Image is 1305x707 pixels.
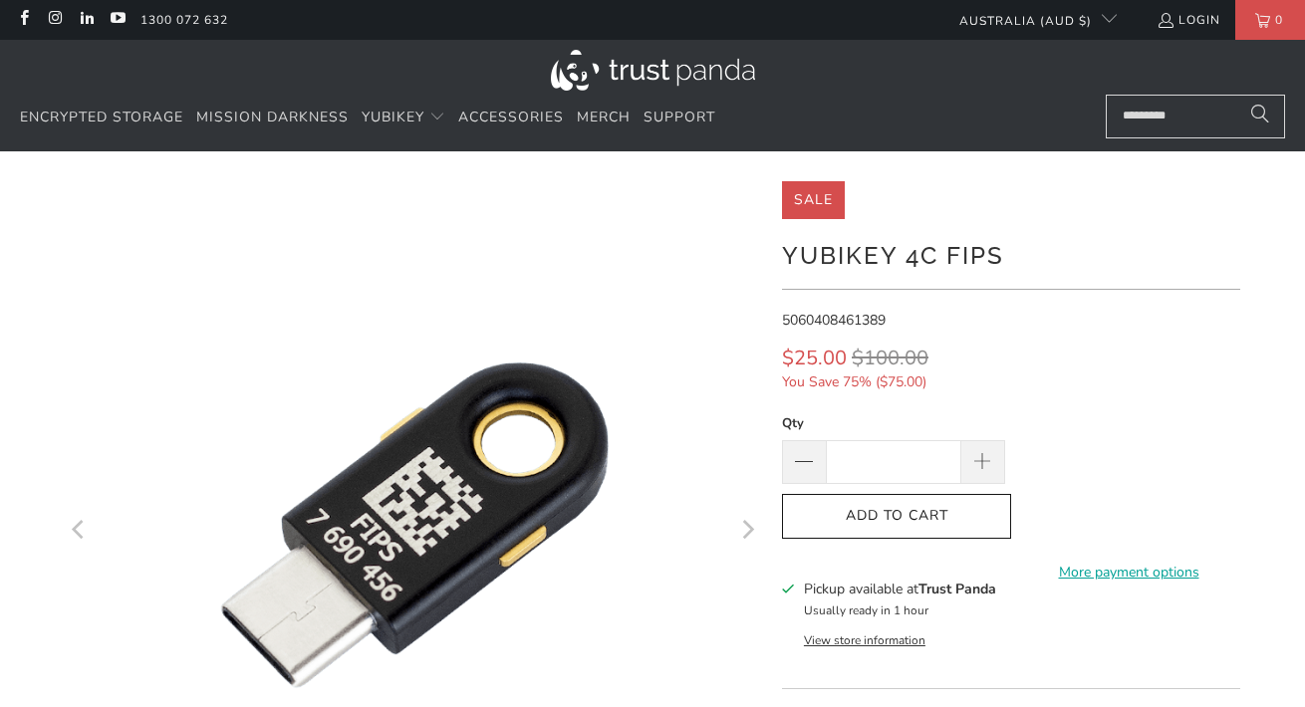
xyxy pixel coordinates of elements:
[782,371,1078,393] span: You Save 75% ( )
[551,50,755,91] img: Trust Panda Australia
[804,632,925,648] button: View store information
[20,95,715,141] nav: Translation missing: en.navigation.header.main_nav
[803,508,990,525] span: Add to Cart
[644,95,715,141] a: Support
[1157,9,1220,31] a: Login
[794,190,833,209] span: Sale
[804,579,996,599] h3: Pickup available at
[644,108,715,126] span: Support
[880,372,922,391] span: $75.00
[20,108,183,126] span: Encrypted Storage
[804,602,928,618] small: Usually ready in 1 hour
[577,95,631,141] a: Merch
[782,412,1005,434] label: Qty
[782,494,1011,539] button: Add to Cart
[362,95,445,141] summary: YubiKey
[577,108,631,126] span: Merch
[46,12,63,28] a: Trust Panda Australia on Instagram
[362,108,424,126] span: YubiKey
[1235,95,1285,138] button: Search
[196,108,349,126] span: Mission Darkness
[782,345,847,371] span: $25.00
[458,108,564,126] span: Accessories
[20,95,183,141] a: Encrypted Storage
[196,95,349,141] a: Mission Darkness
[852,345,928,371] span: $100.00
[782,234,1240,274] h1: YubiKey 4C FIPS
[782,311,886,330] span: 5060408461389
[109,12,126,28] a: Trust Panda Australia on YouTube
[1017,562,1240,584] a: More payment options
[140,9,228,31] a: 1300 072 632
[918,580,996,598] b: Trust Panda
[15,12,32,28] a: Trust Panda Australia on Facebook
[1106,95,1285,138] input: Search...
[78,12,95,28] a: Trust Panda Australia on LinkedIn
[458,95,564,141] a: Accessories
